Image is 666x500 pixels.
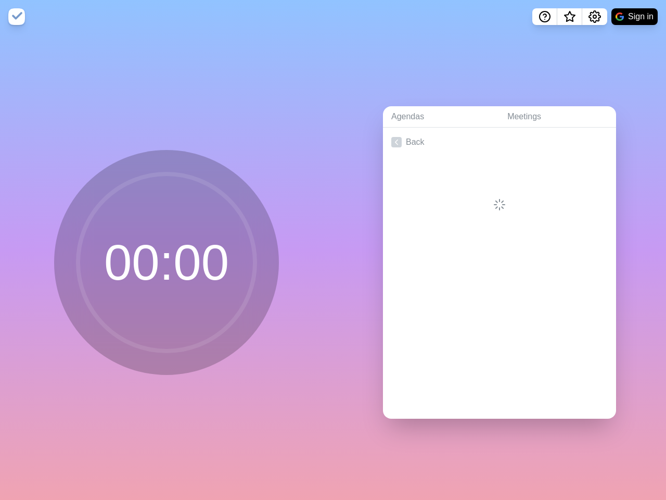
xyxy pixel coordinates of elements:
[8,8,25,25] img: timeblocks logo
[611,8,658,25] button: Sign in
[499,106,616,128] a: Meetings
[616,12,624,21] img: google logo
[383,128,616,157] a: Back
[582,8,607,25] button: Settings
[557,8,582,25] button: What’s new
[383,106,499,128] a: Agendas
[532,8,557,25] button: Help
